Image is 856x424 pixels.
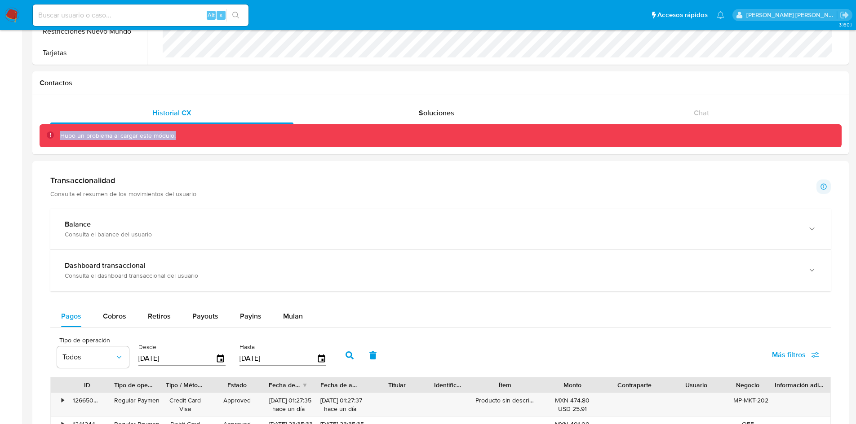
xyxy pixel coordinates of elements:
span: Chat [694,108,709,118]
a: Salir [840,10,849,20]
p: Hubo un problema al cargar este módulo. [60,131,176,140]
a: Notificaciones [717,11,724,19]
h1: Contactos [40,79,842,87]
span: 3.160.1 [839,21,852,28]
span: Accesos rápidos [657,10,708,20]
input: Buscar usuario o caso... [33,9,248,21]
button: search-icon [226,9,245,22]
span: Soluciones [419,108,454,118]
p: ext_jesssali@mercadolibre.com.mx [746,11,837,19]
span: Historial CX [152,108,191,118]
button: Restricciones Nuevo Mundo [35,21,147,42]
span: s [220,11,222,19]
button: Tarjetas [35,42,147,64]
span: Alt [208,11,215,19]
